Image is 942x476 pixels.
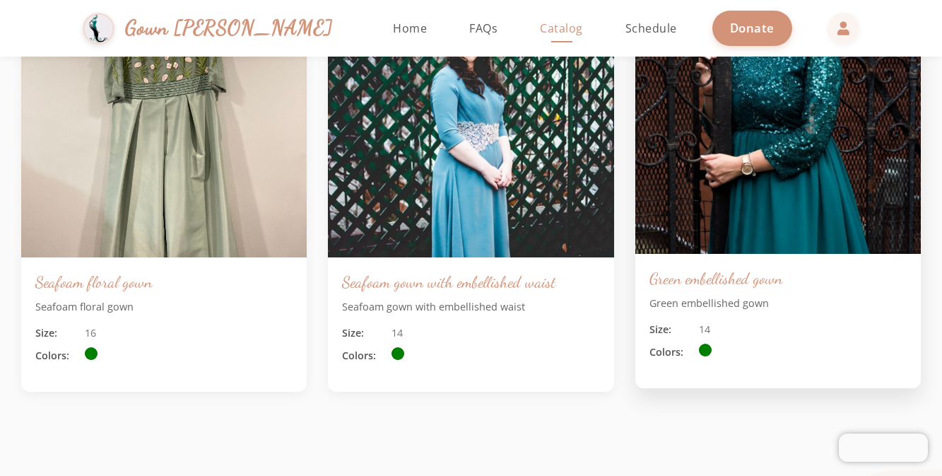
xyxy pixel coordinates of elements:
span: Size: [342,325,384,341]
h3: Green embellished gown [649,268,907,289]
h3: Seafoam floral gown [35,272,293,292]
span: FAQs [469,21,498,36]
iframe: Chatra live chat [839,434,928,462]
span: Colors: [35,348,78,364]
span: 14 [391,325,403,341]
a: Gown [PERSON_NAME] [83,9,346,48]
span: Catalog [540,21,583,36]
span: 16 [85,325,96,341]
span: Size: [35,325,78,341]
img: Seafoam gown with embellished waist [328,10,613,257]
span: Donate [730,20,775,36]
p: Seafoam floral gown [35,299,293,315]
span: 14 [699,322,710,337]
h3: Seafoam gown with embellished waist [342,272,599,292]
p: Seafoam gown with embellished waist [342,299,599,315]
span: Home [393,21,427,36]
span: Colors: [342,348,384,364]
span: Size: [649,322,692,337]
a: Donate [712,11,792,45]
img: Seafoam floral gown [21,10,307,257]
span: Schedule [625,21,677,36]
span: Gown [PERSON_NAME] [125,13,332,43]
p: Green embellished gown [649,296,907,311]
span: Colors: [649,344,692,360]
img: Gown Gmach Logo [83,13,114,45]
